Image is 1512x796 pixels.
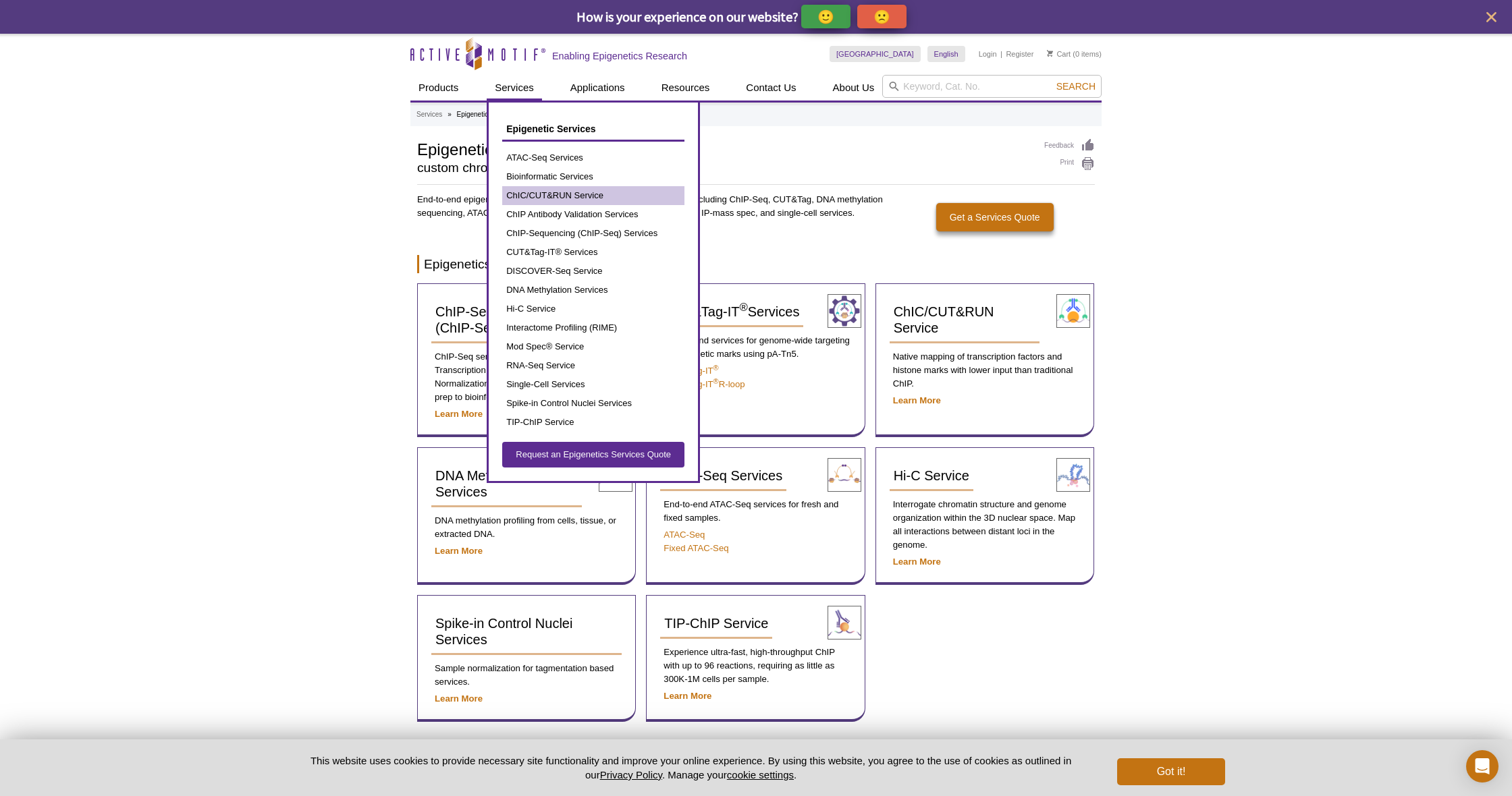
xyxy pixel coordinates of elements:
[1047,50,1053,57] img: Your Cart
[435,546,483,556] a: Learn More
[927,46,965,62] a: English
[502,394,684,413] a: Spike-in Control Nuclei Services
[435,409,483,419] a: Learn More
[287,754,1095,782] p: This website uses cookies to provide necessary site functionality and improve your online experie...
[417,255,1095,273] h2: Epigenetics
[502,148,684,167] a: ATAC-Seq Services
[936,203,1054,231] a: Get a Services Quote
[1056,294,1090,328] img: ChIC/CUT&RUN Service
[828,606,861,639] img: TIP-ChIP Service
[882,75,1102,98] input: Keyword, Cat. No.
[502,243,684,262] a: CUT&Tag-IT® Services
[894,468,969,483] span: Hi-C Service
[1466,750,1498,783] div: Open Intercom Messenger
[576,8,799,25] span: How is your experience on our website?
[1006,49,1033,59] a: Register
[416,109,442,121] a: Services
[1044,157,1095,171] a: Print
[738,75,804,101] a: Contact Us
[502,442,684,467] a: Request an Epigenetics Services Quote
[1047,46,1102,62] li: (0 items)
[660,646,850,686] p: Experience ultra-fast, high-throughput ChIP with up to 96 reactions, requiring as little as 300K-...
[435,616,572,647] span: Spike-in Control Nuclei Services
[727,769,794,780] button: cookie settings
[825,75,883,101] a: About Us
[410,75,466,101] a: Products
[431,662,622,689] p: Sample normalization for tagmentation based services.
[502,167,684,186] a: Bioinformatic Services
[502,300,684,318] a: Hi-C Service
[502,337,684,356] a: Mod Spec® Service
[600,769,662,780] a: Privacy Policy
[1117,758,1225,785] button: Got it!
[979,49,997,59] a: Login
[890,350,1080,391] p: Native mapping of transcription factors and histone marks with lower input than traditional ChIP.
[431,514,622,541] p: DNA methylation profiling from cells, tissue, or extracted DNA.
[713,377,719,385] sup: ®
[502,116,684,142] a: Epigenetic Services
[890,461,973,491] a: Hi-C Service
[660,461,786,491] a: ATAC-Seq Services
[435,468,536,499] span: DNA Methylation Services
[1056,458,1090,492] img: Hi-C Service
[873,8,890,25] p: 🙁
[417,162,1031,174] h2: custom chromatin and DNA methylation services
[664,616,768,631] span: TIP-ChIP Service
[1483,9,1500,26] button: close
[431,297,582,343] a: ChIP-Sequencing (ChIP-Seq) Services
[664,691,711,701] a: Learn More
[562,75,633,101] a: Applications
[664,468,782,483] span: ATAC-Seq Services
[435,304,558,335] span: ChIP-Sequencing (ChIP-Seq) Services
[502,281,684,300] a: DNA Methylation Services
[664,379,745,389] a: CUT&Tag-IT®R-loop
[660,609,772,639] a: TIP-ChIP Service
[502,224,684,243] a: ChIP-Sequencing (ChIP-Seq) Services
[1056,81,1096,92] span: Search
[894,304,994,335] span: ChIC/CUT&RUN Service
[664,530,705,540] a: ATAC-Seq
[502,205,684,224] a: ChIP Antibody Validation Services
[448,111,452,118] li: »
[456,111,516,118] li: Epigenetic Services
[828,294,861,328] img: CUT&Tag-IT® Services
[660,334,850,361] p: End-to-End services for genome-wide targeting of epigenetic marks using pA-Tn5.
[506,123,595,134] span: Epigenetic Services
[502,413,684,432] a: TIP-ChIP Service
[431,461,582,507] a: DNA Methylation Services
[664,543,728,553] a: Fixed ATAC-Seq
[1047,49,1071,59] a: Cart
[502,375,684,394] a: Single-Cell Services
[502,356,684,375] a: RNA-Seq Service
[713,364,719,372] sup: ®
[890,498,1080,552] p: Interrogate chromatin structure and genome organization within the 3D nuclear space. Map all inte...
[1044,138,1095,153] a: Feedback
[664,304,799,319] span: CUT&Tag-IT Services
[817,8,834,25] p: 🙂
[828,458,861,492] img: ATAC-Seq Services
[487,75,542,101] a: Services
[893,395,941,405] a: Learn More
[830,46,921,62] a: [GEOGRAPHIC_DATA]
[502,262,684,281] a: DISCOVER-Seq Service
[417,193,884,220] p: End-to-end epigenetic services from sample prep to full data analysis including ChIP-Seq, CUT&Tag...
[660,498,850,525] p: End-to-end ATAC-Seq services for fresh and fixed samples.
[660,297,803,327] a: CUT&Tag-IT®Services
[739,302,747,314] sup: ®
[552,50,687,62] h2: Enabling Epigenetics Research
[1000,46,1002,62] li: |
[1052,80,1100,92] button: Search
[653,75,718,101] a: Resources
[435,693,483,704] a: Learn More
[890,297,1040,343] a: ChIC/CUT&RUN Service
[502,318,684,337] a: Interactome Profiling (RIME)
[893,557,941,567] a: Learn More
[431,609,622,655] a: Spike-in Control Nuclei Services
[417,138,1031,159] h1: Epigenetic Services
